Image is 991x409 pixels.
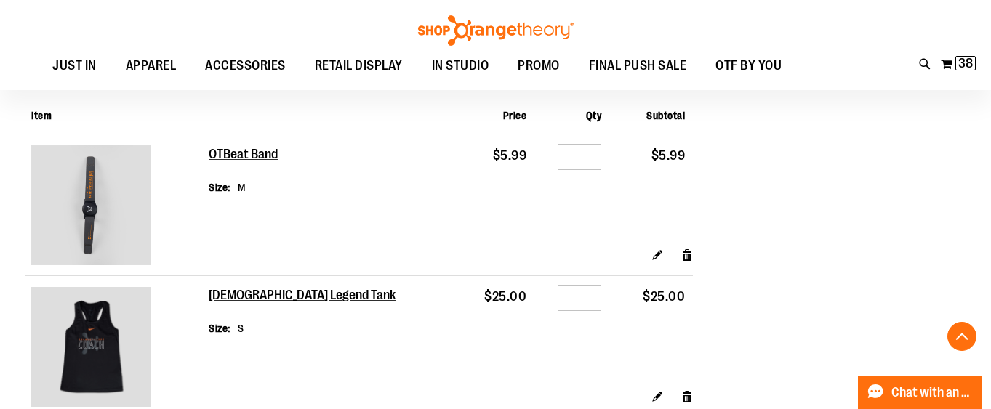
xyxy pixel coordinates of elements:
[589,49,687,82] span: FINAL PUSH SALE
[574,49,702,83] a: FINAL PUSH SALE
[209,288,398,304] a: [DEMOGRAPHIC_DATA] Legend Tank
[701,49,796,83] a: OTF BY YOU
[416,15,576,46] img: Shop Orangetheory
[646,110,685,121] span: Subtotal
[643,289,685,304] span: $25.00
[891,386,974,400] span: Chat with an Expert
[52,49,97,82] span: JUST IN
[111,49,191,83] a: APPAREL
[681,388,694,403] a: Remove item
[681,247,694,262] a: Remove item
[503,110,527,121] span: Price
[315,49,403,82] span: RETAIL DISPLAY
[209,321,230,336] dt: Size
[484,289,526,304] span: $25.00
[503,49,574,83] a: PROMO
[126,49,177,82] span: APPAREL
[238,321,244,336] dd: S
[190,49,300,83] a: ACCESSORIES
[947,322,976,351] button: Back To Top
[31,145,203,269] a: OTBeat Band
[300,49,417,83] a: RETAIL DISPLAY
[958,56,973,70] span: 38
[586,110,602,121] span: Qty
[493,148,527,163] span: $5.99
[209,180,230,195] dt: Size
[31,287,151,407] img: Ladies Legend Tank
[651,148,686,163] span: $5.99
[205,49,286,82] span: ACCESSORIES
[31,145,151,265] img: OTBeat Band
[38,49,111,83] a: JUST IN
[31,110,52,121] span: Item
[417,49,504,83] a: IN STUDIO
[715,49,782,82] span: OTF BY YOU
[518,49,560,82] span: PROMO
[858,376,983,409] button: Chat with an Expert
[238,180,246,195] dd: M
[432,49,489,82] span: IN STUDIO
[209,147,278,163] a: OTBeat Band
